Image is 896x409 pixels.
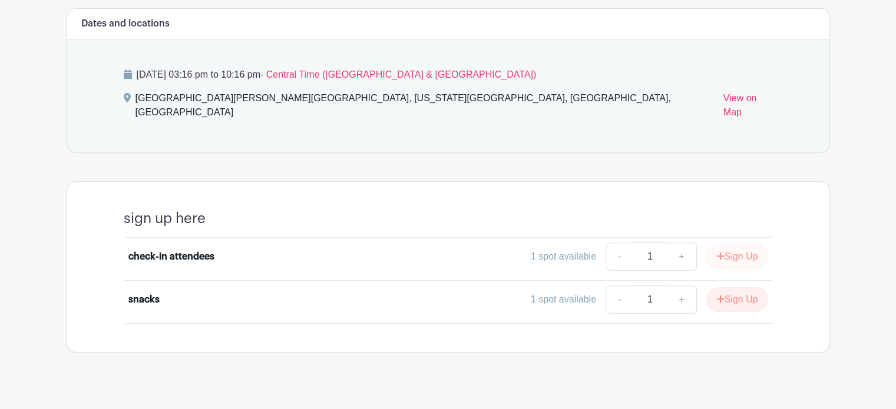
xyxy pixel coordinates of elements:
[606,285,633,314] a: -
[81,18,170,29] h6: Dates and locations
[135,91,714,124] div: [GEOGRAPHIC_DATA][PERSON_NAME][GEOGRAPHIC_DATA], [US_STATE][GEOGRAPHIC_DATA], [GEOGRAPHIC_DATA], ...
[667,285,696,314] a: +
[124,68,773,82] p: [DATE] 03:16 pm to 10:16 pm
[531,292,596,307] div: 1 spot available
[124,210,206,227] h4: sign up here
[531,250,596,264] div: 1 spot available
[128,292,160,307] div: snacks
[706,287,768,312] button: Sign Up
[706,244,768,269] button: Sign Up
[128,250,214,264] div: check-in attendees
[667,242,696,271] a: +
[260,69,536,79] span: - Central Time ([GEOGRAPHIC_DATA] & [GEOGRAPHIC_DATA])
[723,91,773,124] a: View on Map
[606,242,633,271] a: -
